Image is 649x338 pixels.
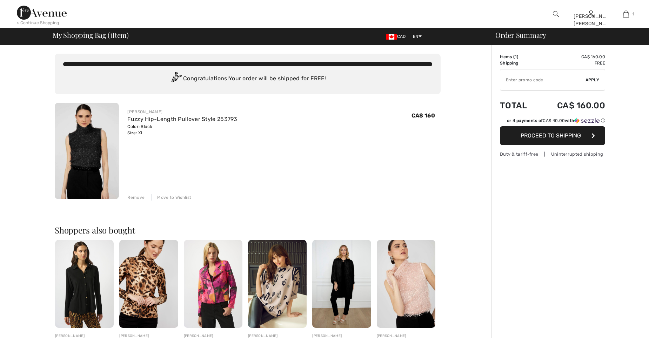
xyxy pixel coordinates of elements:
[312,240,371,328] img: Feathered Elegance Long Textured Coat Style 259733
[500,94,538,117] td: Total
[633,11,634,17] span: 1
[17,20,59,26] div: < Continue Shopping
[623,10,629,18] img: My Bag
[521,132,581,139] span: Proceed to Shipping
[553,10,559,18] img: search the website
[574,13,608,27] div: [PERSON_NAME] [PERSON_NAME]
[169,72,183,86] img: Congratulation2.svg
[538,60,605,66] td: Free
[538,94,605,117] td: CA$ 160.00
[487,32,645,39] div: Order Summary
[17,6,67,20] img: 1ère Avenue
[55,226,441,234] h2: Shoppers also bought
[538,54,605,60] td: CA$ 160.00
[500,126,605,145] button: Proceed to Shipping
[586,77,600,83] span: Apply
[515,54,517,59] span: 1
[127,123,237,136] div: Color: Black Size: XL
[127,116,237,122] a: Fuzzy Hip-Length Pullover Style 253793
[507,117,605,124] div: or 4 payments of with
[609,10,643,18] a: 1
[543,118,565,123] span: CA$ 40.00
[500,60,538,66] td: Shipping
[574,117,600,124] img: Sezzle
[248,240,307,328] img: Mock Neck Jewel Embellished Pullover Style 253721
[377,240,435,328] img: Fuzzy Hip-Length Pullover Style 253793
[55,240,114,328] img: Classic Hip-Length Button Closure Style 253941
[500,151,605,157] div: Duty & tariff-free | Uninterrupted shipping
[53,32,129,39] span: My Shopping Bag ( Item)
[500,54,538,60] td: Items ( )
[500,69,586,90] input: Promo code
[184,240,242,328] img: Floral Biker Jacket Style 253954
[151,194,191,201] div: Move to Wishlist
[588,11,594,17] a: Sign In
[110,30,112,39] span: 1
[55,103,119,199] img: Fuzzy Hip-Length Pullover Style 253793
[119,240,178,328] img: Leopard Print Mock Neck Style 253440
[386,34,397,40] img: Canadian Dollar
[588,10,594,18] img: My Info
[412,112,435,119] span: CA$ 160
[127,109,237,115] div: [PERSON_NAME]
[127,194,145,201] div: Remove
[63,72,432,86] div: Congratulations! Your order will be shipped for FREE!
[386,34,409,39] span: CAD
[500,117,605,126] div: or 4 payments ofCA$ 40.00withSezzle Click to learn more about Sezzle
[413,34,422,39] span: EN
